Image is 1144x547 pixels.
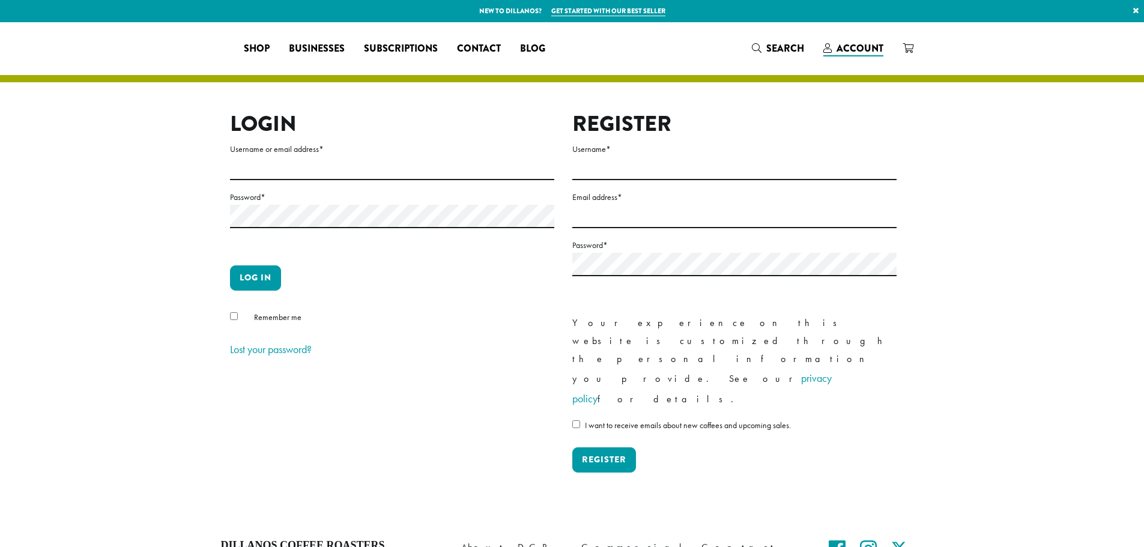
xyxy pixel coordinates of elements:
[572,111,897,137] h2: Register
[457,41,501,56] span: Contact
[230,265,281,291] button: Log in
[766,41,804,55] span: Search
[572,238,897,253] label: Password
[234,39,279,58] a: Shop
[742,38,814,58] a: Search
[230,342,312,356] a: Lost your password?
[572,314,897,409] p: Your experience on this website is customized through the personal information you provide. See o...
[572,447,636,473] button: Register
[837,41,883,55] span: Account
[244,41,270,56] span: Shop
[230,111,554,137] h2: Login
[520,41,545,56] span: Blog
[572,190,897,205] label: Email address
[364,41,438,56] span: Subscriptions
[585,420,791,431] span: I want to receive emails about new coffees and upcoming sales.
[230,190,554,205] label: Password
[572,371,832,405] a: privacy policy
[551,6,665,16] a: Get started with our best seller
[572,142,897,157] label: Username
[572,420,580,428] input: I want to receive emails about new coffees and upcoming sales.
[230,142,554,157] label: Username or email address
[289,41,345,56] span: Businesses
[254,312,301,322] span: Remember me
